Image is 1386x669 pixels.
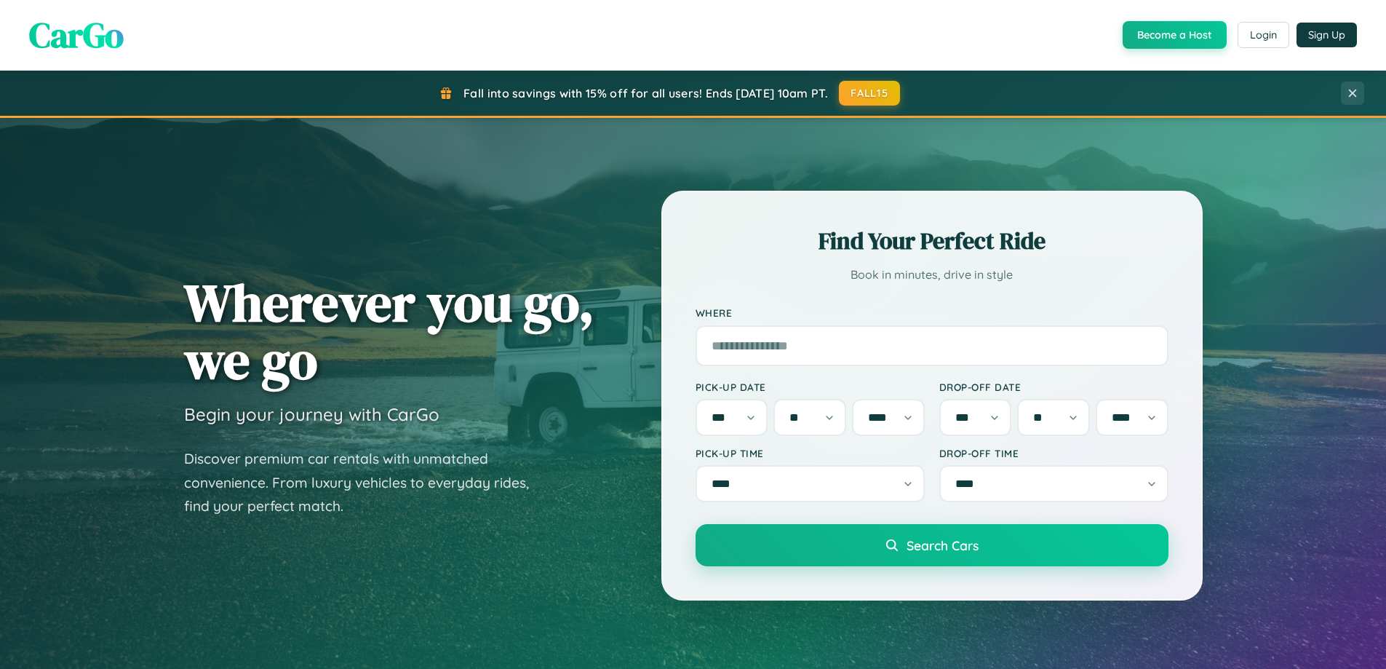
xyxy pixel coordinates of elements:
label: Pick-up Date [696,381,925,393]
span: Fall into savings with 15% off for all users! Ends [DATE] 10am PT. [463,86,828,100]
h1: Wherever you go, we go [184,274,594,389]
span: Search Cars [907,537,979,553]
button: Search Cars [696,524,1168,566]
button: Become a Host [1123,21,1227,49]
span: CarGo [29,11,124,59]
label: Where [696,307,1168,320]
button: Sign Up [1297,23,1357,47]
button: Login [1238,22,1289,48]
button: FALL15 [839,81,900,106]
label: Drop-off Time [939,447,1168,459]
h2: Find Your Perfect Ride [696,225,1168,257]
label: Pick-up Time [696,447,925,459]
label: Drop-off Date [939,381,1168,393]
p: Book in minutes, drive in style [696,264,1168,285]
h3: Begin your journey with CarGo [184,403,439,425]
p: Discover premium car rentals with unmatched convenience. From luxury vehicles to everyday rides, ... [184,447,548,518]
